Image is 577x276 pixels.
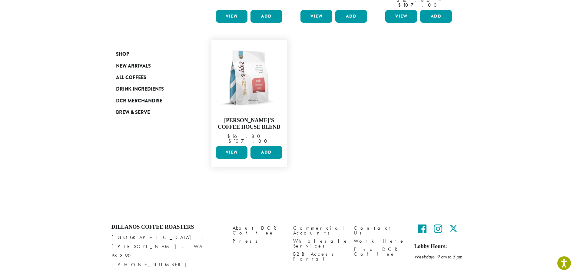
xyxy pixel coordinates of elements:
a: All Coffees [116,72,189,83]
h4: [PERSON_NAME]’s Coffee House Blend [214,117,284,130]
span: DCR Merchandise [116,97,162,105]
a: Brew & Serve [116,107,189,118]
a: Press [233,237,284,245]
a: View [216,146,248,159]
button: Add [250,146,282,159]
a: Work Here [354,237,405,245]
span: All Coffees [116,74,146,81]
span: – [269,133,271,139]
a: Commercial Accounts [293,224,345,237]
a: Contact Us [354,224,405,237]
span: Drink Ingredients [116,85,164,93]
p: [GEOGRAPHIC_DATA] E [PERSON_NAME], WA 98390 [PHONE_NUMBER] [111,233,224,269]
span: New Arrivals [116,62,151,70]
a: View [385,10,417,23]
a: Wholesale Services [293,237,345,250]
a: Shop [116,48,189,60]
button: Add [250,10,282,23]
button: Add [335,10,367,23]
span: $ [398,2,403,8]
span: Brew & Serve [116,109,150,116]
button: Add [420,10,452,23]
span: $ [227,133,232,139]
h5: Lobby Hours: [414,243,466,250]
span: Shop [116,51,129,58]
img: Ziggis-House-Blend-12-oz.png [214,43,284,112]
a: B2B Access Portal [293,250,345,263]
h4: Dillanos Coffee Roasters [111,224,224,231]
a: About DCR Coffee [233,224,284,237]
span: $ [228,138,234,144]
bdi: 107.00 [228,138,270,144]
a: Drink Ingredients [116,83,189,95]
a: View [216,10,248,23]
a: New Arrivals [116,60,189,71]
a: View [300,10,332,23]
a: [PERSON_NAME]’s Coffee House Blend [214,43,284,144]
a: Find DCR Coffee [354,245,405,258]
em: Weekdays 9 am to 5 pm [414,254,462,260]
bdi: 107.00 [398,2,439,8]
a: DCR Merchandise [116,95,189,107]
bdi: 16.80 [227,133,263,139]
